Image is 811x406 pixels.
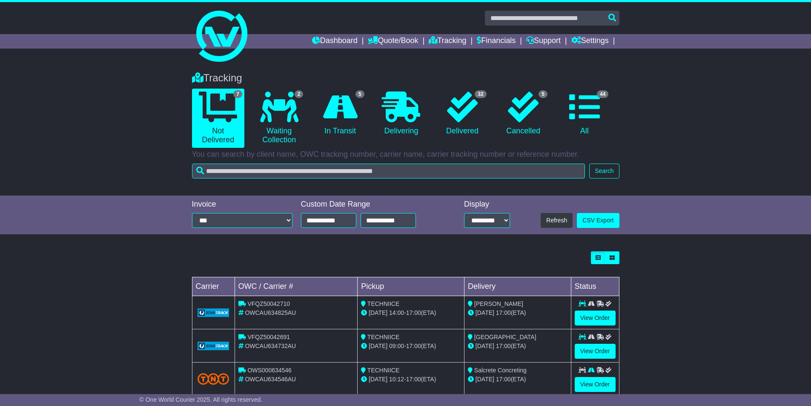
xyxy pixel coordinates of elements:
[192,200,292,209] div: Invoice
[497,89,550,139] a: 5 Cancelled
[475,90,486,98] span: 32
[468,375,567,384] div: (ETA)
[198,342,229,350] img: GetCarrierServiceLogo
[192,277,235,296] td: Carrier
[468,308,567,317] div: (ETA)
[361,375,461,384] div: - (ETA)
[571,277,619,296] td: Status
[526,34,561,49] a: Support
[247,300,290,307] span: VFQZ50042710
[140,396,263,403] span: © One World Courier 2025. All rights reserved.
[389,343,404,349] span: 09:00
[577,213,619,228] a: CSV Export
[429,34,466,49] a: Tracking
[406,343,421,349] span: 17:00
[476,343,494,349] span: [DATE]
[575,311,616,325] a: View Order
[369,309,387,316] span: [DATE]
[575,344,616,359] a: View Order
[575,377,616,392] a: View Order
[571,34,609,49] a: Settings
[474,334,536,340] span: [GEOGRAPHIC_DATA]
[367,367,399,374] span: TECHNIICE
[188,72,624,84] div: Tracking
[464,277,571,296] td: Delivery
[314,89,366,139] a: 5 In Transit
[597,90,608,98] span: 44
[474,367,527,374] span: Salcrete Concreting
[198,373,229,385] img: TNT_Domestic.png
[245,376,296,383] span: OWCAU634546AU
[253,89,305,148] a: 2 Waiting Collection
[389,376,404,383] span: 10:12
[245,343,296,349] span: OWCAU634732AU
[358,277,464,296] td: Pickup
[369,343,387,349] span: [DATE]
[198,308,229,317] img: GetCarrierServiceLogo
[464,200,510,209] div: Display
[539,90,547,98] span: 5
[361,342,461,351] div: - (ETA)
[295,90,304,98] span: 2
[245,309,296,316] span: OWCAU634825AU
[436,89,488,139] a: 32 Delivered
[367,300,399,307] span: TECHNIICE
[369,376,387,383] span: [DATE]
[476,376,494,383] span: [DATE]
[375,89,427,139] a: Delivering
[355,90,364,98] span: 5
[589,164,619,179] button: Search
[361,308,461,317] div: - (ETA)
[496,309,511,316] span: 17:00
[192,150,619,159] p: You can search by client name, OWC tracking number, carrier name, carrier tracking number or refe...
[468,342,567,351] div: (ETA)
[476,309,494,316] span: [DATE]
[368,34,418,49] a: Quote/Book
[247,367,292,374] span: OWS000634546
[235,277,358,296] td: OWC / Carrier #
[406,376,421,383] span: 17:00
[367,334,399,340] span: TECHNIICE
[558,89,610,139] a: 44 All
[477,34,516,49] a: Financials
[406,309,421,316] span: 17:00
[496,376,511,383] span: 17:00
[496,343,511,349] span: 17:00
[389,309,404,316] span: 14:00
[192,89,244,148] a: 7 Not Delivered
[312,34,358,49] a: Dashboard
[247,334,290,340] span: VFQZ50042691
[301,200,438,209] div: Custom Date Range
[474,300,523,307] span: [PERSON_NAME]
[541,213,573,228] button: Refresh
[233,90,242,98] span: 7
